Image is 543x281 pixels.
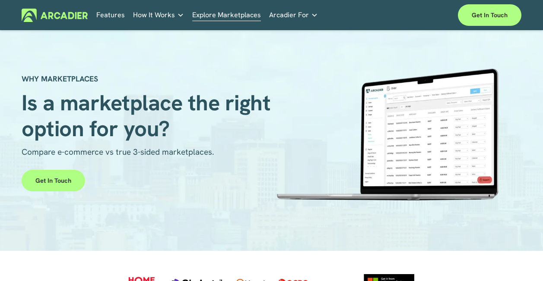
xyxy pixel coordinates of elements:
span: Is a marketplace the right option for you? [22,88,276,143]
span: Arcadier For [269,9,309,21]
a: Get in touch [458,4,521,26]
a: folder dropdown [133,8,184,22]
strong: WHY MARKETPLACES [22,74,98,84]
a: Explore Marketplaces [192,8,261,22]
a: Features [96,8,125,22]
a: Get in touch [22,170,85,191]
span: Compare e-commerce vs true 3-sided marketplaces. [22,147,214,157]
span: How It Works [133,9,175,21]
a: folder dropdown [269,8,318,22]
img: Arcadier [22,9,88,22]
